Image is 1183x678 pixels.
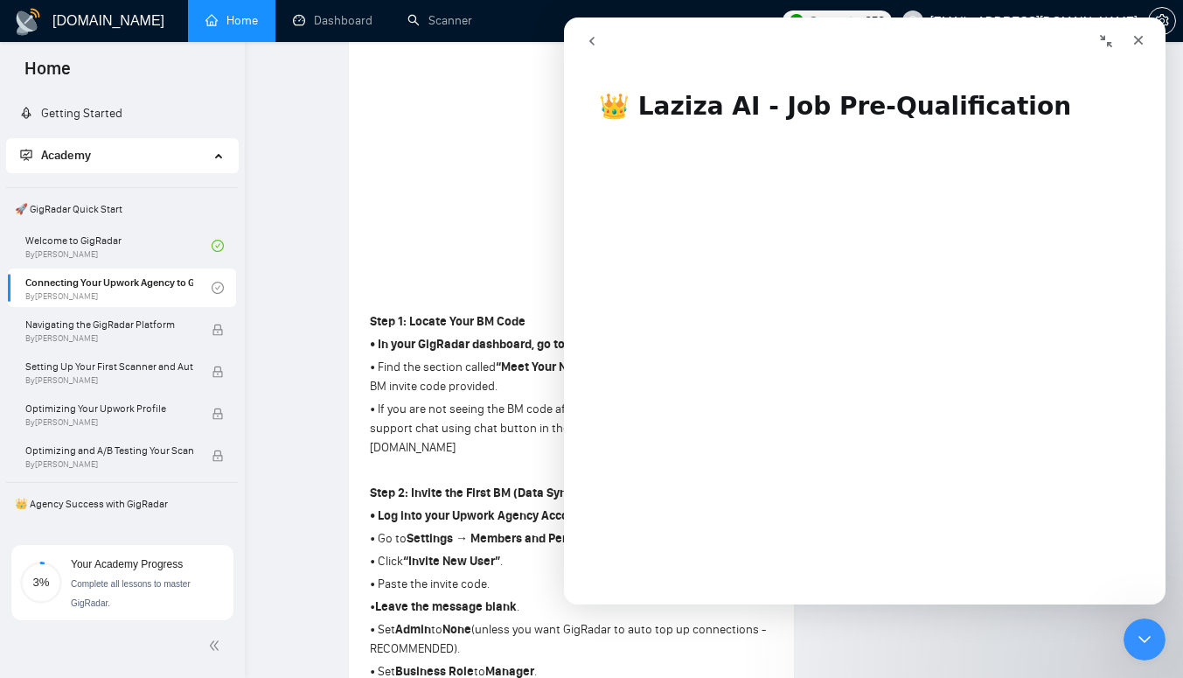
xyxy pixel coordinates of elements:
[25,227,212,265] a: Welcome to GigRadarBy[PERSON_NAME]
[370,358,773,396] p: • Find the section called and copy the BM invite code provided.
[25,442,193,459] span: Optimizing and A/B Testing Your Scanner for Better Results
[564,17,1166,605] iframe: Intercom live chat
[407,13,472,28] a: searchScanner
[212,450,224,462] span: lock
[14,8,42,36] img: logo
[20,577,62,588] span: 3%
[212,366,224,378] span: lock
[212,240,224,252] span: check-circle
[8,192,236,227] span: 🚀 GigRadar Quick Start
[375,599,517,614] strong: Leave the message blank
[496,360,693,374] strong: “Meet Your New Business Manager”
[208,637,226,654] span: double-left
[41,148,91,163] span: Academy
[370,400,773,458] p: • If you are not seeing the BM code after 15 minutes - please contact our support chat using chat...
[25,400,193,417] span: Optimizing Your Upwork Profile
[25,358,193,375] span: Setting Up Your First Scanner and Auto-Bidder
[1148,14,1176,28] a: setting
[25,269,212,307] a: Connecting Your Upwork Agency to GigRadarBy[PERSON_NAME]
[25,333,193,344] span: By [PERSON_NAME]
[20,148,91,163] span: Academy
[403,554,500,569] strong: “Invite New User”
[25,459,193,470] span: By [PERSON_NAME]
[370,598,773,617] p: • .
[370,620,773,659] p: • Set to (unless you want GigRadar to auto top up connections - RECOMMENDED).
[370,552,773,571] p: • Click .
[1148,7,1176,35] button: setting
[212,282,224,294] span: check-circle
[293,13,372,28] a: dashboardDashboard
[71,558,183,570] span: Your Academy Progress
[25,375,193,386] span: By [PERSON_NAME]
[6,96,238,131] li: Getting Started
[20,149,32,161] span: fund-projection-screen
[20,106,122,121] a: rocketGetting Started
[370,508,587,523] strong: • Log into your Upwork Agency Account
[865,11,884,31] span: 853
[10,56,85,93] span: Home
[1124,619,1166,661] iframe: Intercom live chat
[370,507,773,526] p: .
[205,13,258,28] a: homeHome
[442,622,471,637] strong: None
[370,486,577,500] strong: Step 2: Invite the First BM (Data Sync)
[809,11,861,31] span: Connects:
[25,417,193,428] span: By [PERSON_NAME]
[212,324,224,336] span: lock
[907,15,919,27] span: user
[407,531,616,546] strong: Settings → Members and Permissions
[8,486,236,521] span: 👑 Agency Success with GigRadar
[370,337,565,352] strong: • In your GigRadar dashboard, go to
[71,579,191,608] span: Complete all lessons to master GigRadar.
[370,335,773,354] p: .
[370,575,773,594] p: • Paste the invite code.
[370,314,525,329] strong: Step 1: Locate Your BM Code
[212,408,224,420] span: lock
[395,622,431,637] strong: Admin
[790,14,804,28] img: upwork-logo.png
[370,529,773,549] p: • Go to .
[25,316,193,333] span: Navigating the GigRadar Platform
